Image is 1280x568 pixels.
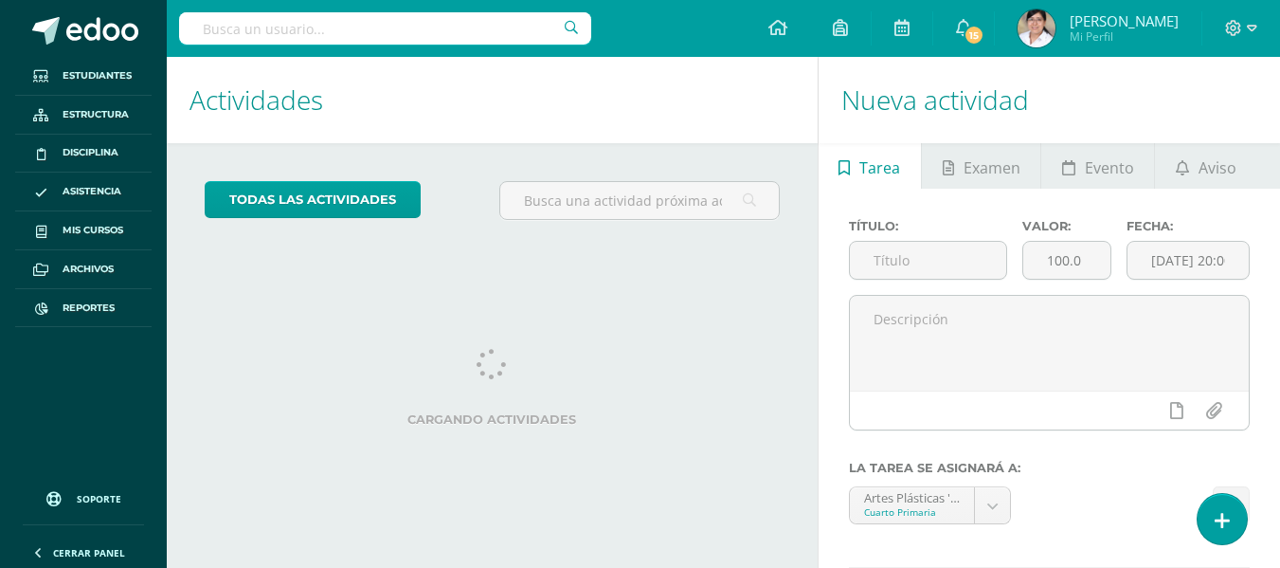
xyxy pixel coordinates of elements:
span: Mis cursos [63,223,123,238]
span: Archivos [63,262,114,277]
span: Estructura [63,107,129,122]
a: Tarea [819,143,921,189]
span: Reportes [63,301,115,316]
a: Mis cursos [15,211,152,250]
span: Tarea [859,145,900,191]
a: Disciplina [15,135,152,174]
span: Mi Perfil [1070,28,1179,45]
span: Cerrar panel [53,546,125,559]
div: Cuarto Primaria [864,505,961,519]
span: Evento [1085,145,1134,191]
a: Archivos [15,250,152,289]
a: todas las Actividades [205,181,421,218]
a: Aviso [1155,143,1256,189]
img: 81b4b96153a5e26d3d090ab20a7281c5.png [1018,9,1055,47]
input: Busca un usuario... [179,12,591,45]
label: Valor: [1022,219,1111,233]
a: Asistencia [15,173,152,211]
a: Reportes [15,289,152,328]
a: Evento [1041,143,1154,189]
input: Título [850,242,1006,279]
label: Cargando actividades [205,412,780,427]
span: Disciplina [63,145,118,160]
a: Estudiantes [15,57,152,96]
a: Soporte [23,473,144,520]
input: Fecha de entrega [1127,242,1249,279]
span: 15 [964,25,984,46]
h1: Actividades [189,57,795,143]
label: Título: [849,219,1007,233]
span: Estudiantes [63,68,132,83]
span: Aviso [1199,145,1236,191]
input: Puntos máximos [1023,242,1110,279]
a: Estructura [15,96,152,135]
a: Examen [922,143,1040,189]
span: Examen [964,145,1020,191]
h1: Nueva actividad [841,57,1257,143]
label: Fecha: [1127,219,1250,233]
a: Artes Plásticas 'A'Cuarto Primaria [850,487,1011,523]
span: Soporte [77,492,121,505]
label: La tarea se asignará a: [849,461,1250,475]
span: [PERSON_NAME] [1070,11,1179,30]
span: Asistencia [63,184,121,199]
input: Busca una actividad próxima aquí... [500,182,778,219]
div: Artes Plásticas 'A' [864,487,961,505]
